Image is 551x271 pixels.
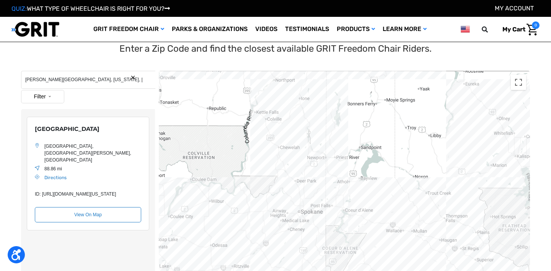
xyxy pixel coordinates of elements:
[11,5,27,12] span: QUIZ:
[511,75,526,90] button: Toggle fullscreen view
[21,71,155,89] input: Search
[281,17,333,42] a: Testimonials
[35,191,141,198] div: custom-field
[485,21,497,38] input: Search
[11,21,59,37] img: GRIT All-Terrain Wheelchair and Mobility Equipment
[119,42,432,56] p: Enter a Zip Code and find the closest available GRIT Freedom Chair Riders.
[495,5,534,12] a: Account
[35,207,141,222] div: View on the map: 'Heyburn State Park'
[502,26,525,33] span: My Cart
[35,125,141,134] div: Location Name
[44,175,67,180] a: Location Directions URL, Opens in a New Window
[11,5,170,12] a: QUIZ:WHAT TYPE OF WHEELCHAIR IS RIGHT FOR YOU?
[461,24,470,34] img: us.png
[497,21,540,38] a: Cart with 0 items
[527,24,538,36] img: Cart
[130,75,136,80] button: Search Reset
[27,117,149,231] div: Heyburn State Park, Heyburn State Park Visitor Center, Chatcolet Rd, Plummer, ID, USA
[532,21,540,29] span: 0
[379,17,430,42] a: Learn More
[168,17,251,42] a: Parks & Organizations
[251,17,281,42] a: Videos
[90,17,168,42] a: GRIT Freedom Chair
[44,143,141,163] div: Location Address
[21,90,64,103] button: Filter Results
[447,222,548,258] iframe: Tidio Chat
[333,17,379,42] a: Products
[44,165,141,172] div: Location Distance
